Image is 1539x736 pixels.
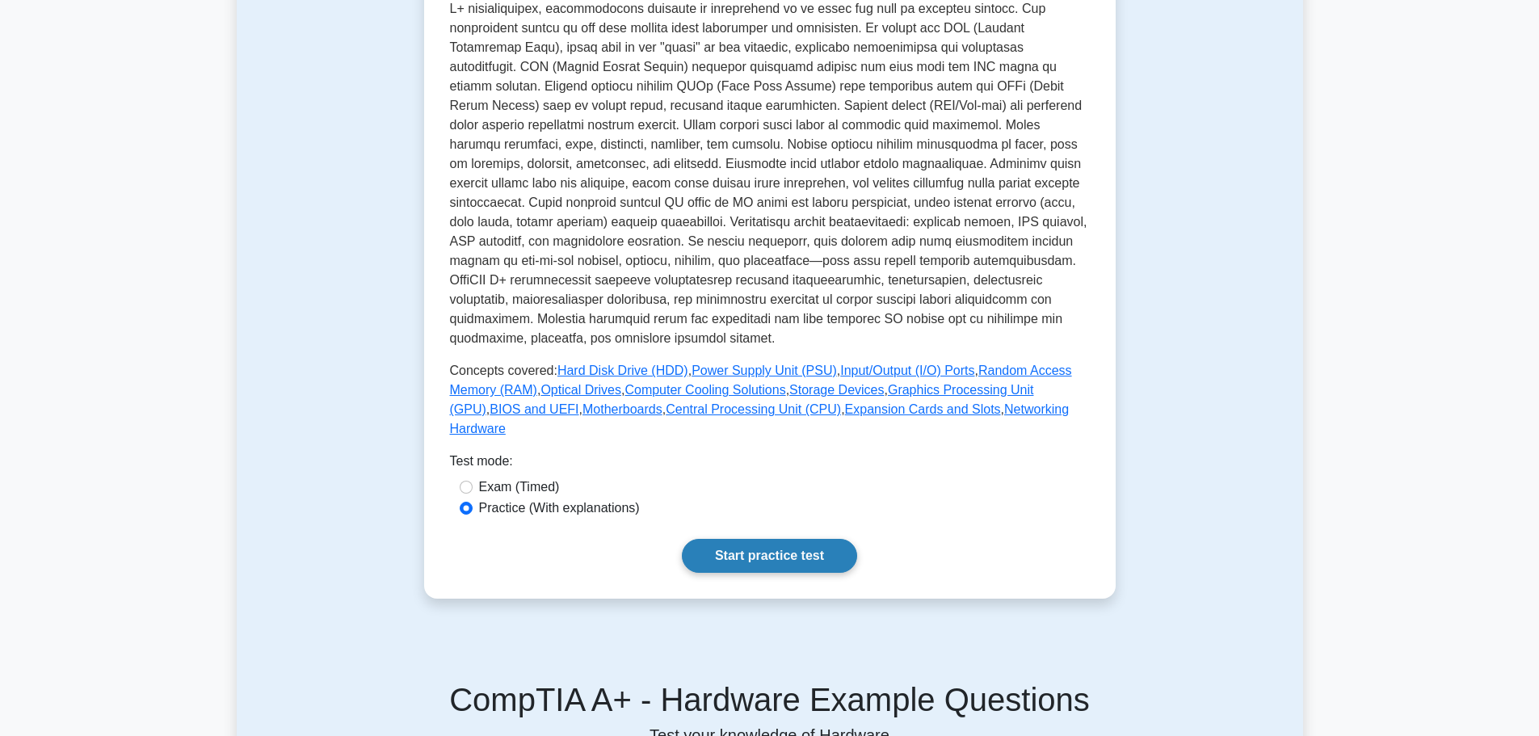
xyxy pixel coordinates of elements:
a: Start practice test [682,539,857,573]
a: Power Supply Unit (PSU) [692,364,837,377]
a: Motherboards [582,402,662,416]
a: Hard Disk Drive (HDD) [557,364,688,377]
div: Test mode: [450,452,1090,477]
a: BIOS and UEFI [490,402,578,416]
a: Computer Cooling Solutions [624,383,785,397]
a: Expansion Cards and Slots [845,402,1001,416]
label: Exam (Timed) [479,477,560,497]
label: Practice (With explanations) [479,498,640,518]
a: Optical Drives [540,383,621,397]
p: Concepts covered: , , , , , , , , , , , , [450,361,1090,439]
a: Storage Devices [789,383,884,397]
h5: CompTIA A+ - Hardware Example Questions [246,680,1293,719]
a: Graphics Processing Unit (GPU) [450,383,1034,416]
a: Input/Output (I/O) Ports [840,364,974,377]
a: Central Processing Unit (CPU) [666,402,841,416]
